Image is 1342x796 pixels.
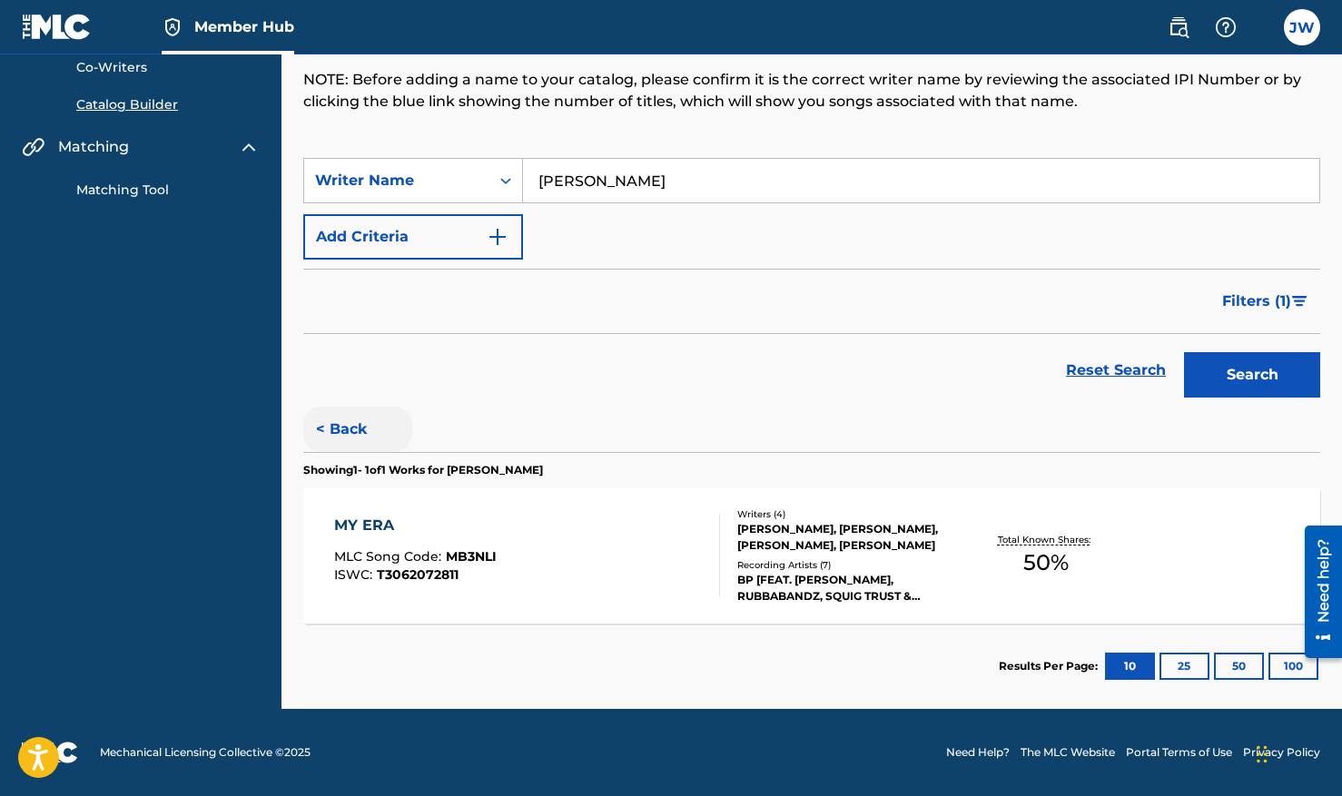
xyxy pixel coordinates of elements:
a: Portal Terms of Use [1126,744,1232,761]
span: Matching [58,136,129,158]
span: 50 % [1023,546,1069,579]
a: Matching Tool [76,181,260,200]
a: Need Help? [946,744,1010,761]
span: Filters ( 1 ) [1222,290,1291,312]
a: MY ERAMLC Song Code:MB3NLIISWC:T3062072811Writers (4)[PERSON_NAME], [PERSON_NAME], [PERSON_NAME],... [303,487,1320,624]
span: Mechanical Licensing Collective © 2025 [100,744,311,761]
button: 25 [1159,653,1209,680]
img: search [1168,16,1189,38]
img: expand [238,136,260,158]
a: Catalog Builder [76,95,260,114]
img: Top Rightsholder [162,16,183,38]
button: Add Criteria [303,214,523,260]
span: ISWC : [334,566,377,583]
button: 100 [1268,653,1318,680]
img: help [1215,16,1237,38]
a: Privacy Policy [1243,744,1320,761]
button: < Back [303,407,412,452]
button: 10 [1105,653,1155,680]
a: Co-Writers [76,58,260,77]
img: Matching [22,136,44,158]
div: Recording Artists ( 7 ) [737,558,962,572]
iframe: Resource Center [1291,516,1342,666]
div: MY ERA [334,515,497,536]
div: BP [FEAT. [PERSON_NAME], RUBBABANDZ, SQUIG TRUST & SHYHEIM], BP, BP,[PERSON_NAME],RUBBABANDZ,SQUI... [737,572,962,604]
a: Reset Search [1057,350,1175,390]
form: Search Form [303,158,1320,407]
p: NOTE: Before adding a name to your catalog, please confirm it is the correct writer name by revie... [303,69,1320,113]
button: Filters (1) [1211,279,1320,324]
button: Search [1184,352,1320,398]
p: Results Per Page: [999,658,1102,674]
div: Writer Name [315,170,479,192]
div: Notifications [1255,18,1273,36]
p: Total Known Shares: [998,533,1095,546]
a: Public Search [1160,9,1197,45]
button: 50 [1214,653,1264,680]
img: 9d2ae6d4665cec9f34b9.svg [487,226,508,248]
p: Showing 1 - 1 of 1 Works for [PERSON_NAME] [303,462,543,478]
img: logo [22,742,78,763]
img: filter [1292,296,1307,307]
img: MLC Logo [22,14,92,40]
span: T3062072811 [377,566,459,583]
div: Drag [1257,727,1268,781]
span: Member Hub [194,16,294,37]
div: [PERSON_NAME], [PERSON_NAME], [PERSON_NAME], [PERSON_NAME] [737,521,962,554]
div: Help [1208,9,1244,45]
div: User Menu [1284,9,1320,45]
span: MB3NLI [446,548,497,565]
div: Writers ( 4 ) [737,507,962,521]
iframe: Chat Widget [1251,709,1342,796]
span: MLC Song Code : [334,548,446,565]
a: The MLC Website [1021,744,1115,761]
